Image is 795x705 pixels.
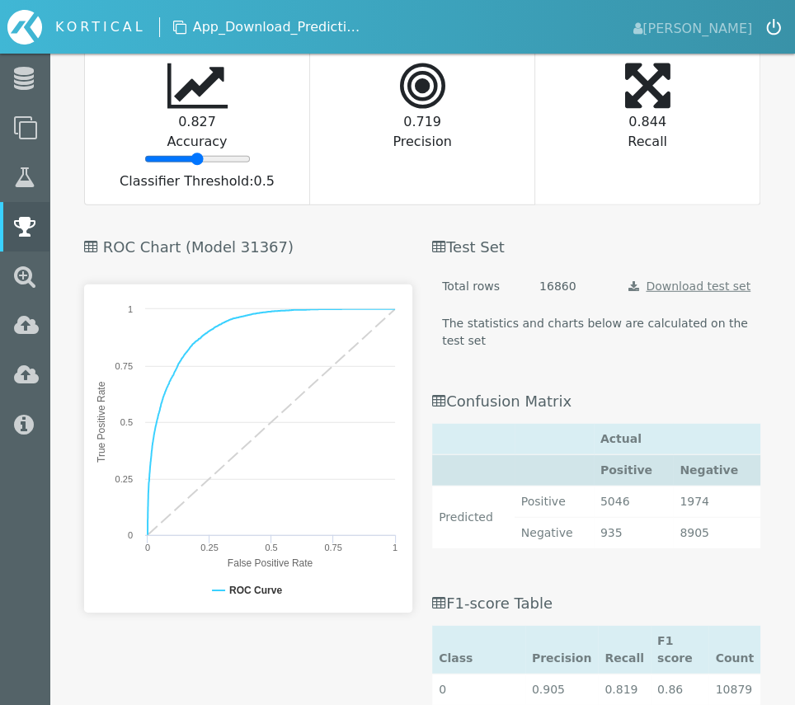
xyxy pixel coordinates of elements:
h2: Confusion Matrix [432,392,760,411]
th: Precision [525,625,598,674]
a: Download test set [646,280,750,293]
text: 0.75 [324,543,341,552]
div: Accuracy [98,132,296,152]
td: 0.905 [525,674,598,705]
th: Recall [598,625,651,674]
a: KORTICAL [7,10,159,45]
td: 0.819 [598,674,651,705]
img: icon-logout.svg [766,19,781,35]
div: KORTICAL [55,17,146,37]
text: 0.25 [200,543,218,552]
td: 5046 [594,486,673,517]
div: Recall [535,46,760,204]
span: [PERSON_NAME] [633,16,752,39]
td: 0 [432,674,525,705]
text: 0.75 [115,361,133,371]
text: False Positive Rate [228,557,313,569]
h2: Test Set [432,238,760,256]
th: Positive [594,454,673,486]
div: Home [7,10,159,45]
text: 0 [128,530,133,540]
text: 0.25 [115,474,133,484]
th: F1 score [651,625,709,674]
text: ROC Curve [229,585,282,596]
div: 0.719 [323,112,521,132]
text: 1 [128,304,133,314]
td: 1974 [673,486,760,517]
text: 1 [393,543,397,552]
text: 0.5 [120,417,133,427]
p: The statistics and charts below are calculated on the test set [442,315,750,350]
h2: F1-score Table [432,595,760,613]
th: Class [432,625,525,674]
div: 0.844 [548,112,746,132]
td: 8905 [673,517,760,548]
text: True Positive Rate [96,382,107,463]
td: Predicted [432,486,515,548]
span: 0.5 [253,173,274,189]
td: Negative [515,517,594,548]
td: 0.86 [651,674,709,705]
th: Count [708,625,760,674]
div: 0.827 [98,112,296,132]
div: Classifier Threshold: [85,46,309,204]
div: Precision [310,46,534,204]
p: Total rows [442,278,500,295]
text: 0 [145,543,150,552]
text: 0.5 [265,543,277,552]
th: Negative [673,454,760,486]
td: Positive [515,486,594,517]
th: Actual [594,423,760,454]
span: ROC Chart (Model 31367) [103,238,294,256]
td: 935 [594,517,673,548]
p: 16860 [539,278,576,295]
img: icon-kortical.svg [7,10,42,45]
td: 10879 [708,674,760,705]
